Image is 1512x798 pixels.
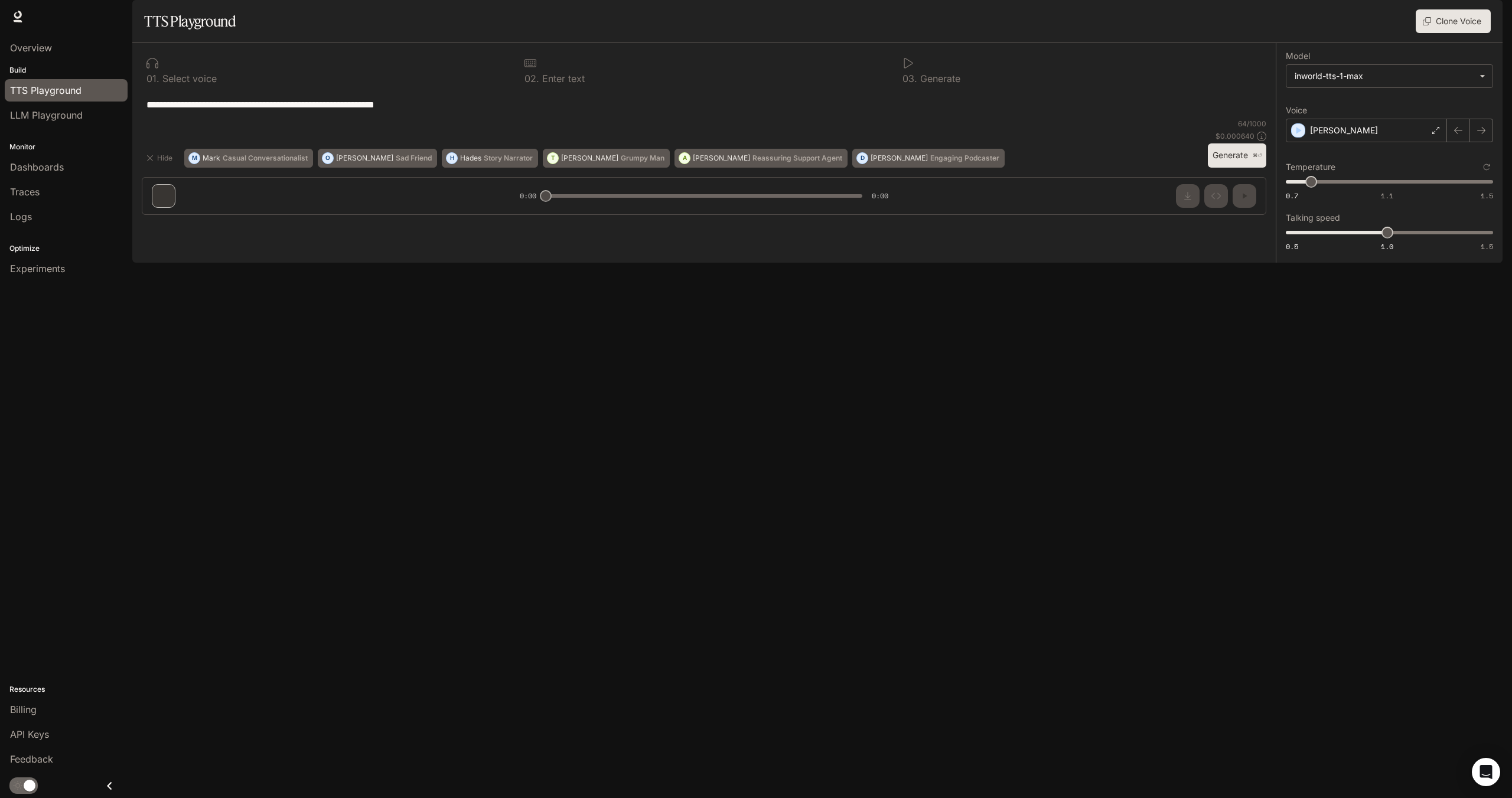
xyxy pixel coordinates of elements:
[539,74,585,83] p: Enter text
[484,155,533,162] p: Story Narrator
[1481,191,1493,201] span: 1.5
[1481,241,1493,251] span: 1.5
[1472,758,1500,786] div: Open Intercom Messenger
[203,155,220,162] p: Mark
[1480,161,1493,174] button: Reset to default
[524,74,539,83] p: 0 2 .
[396,155,432,162] p: Sad Friend
[322,149,333,168] div: O
[318,149,437,168] button: O[PERSON_NAME]Sad Friend
[460,155,481,162] p: Hades
[184,149,313,168] button: MMarkCasual Conversationalist
[447,149,457,168] div: H
[674,149,848,168] button: A[PERSON_NAME]Reassuring Support Agent
[1286,65,1493,87] div: inworld-tts-1-max
[561,155,618,162] p: [PERSON_NAME]
[1286,214,1340,222] p: Talking speed
[752,155,842,162] p: Reassuring Support Agent
[1286,52,1310,60] p: Model
[142,149,180,168] button: Hide
[1286,106,1307,115] p: Voice
[902,74,917,83] p: 0 3 .
[1238,119,1266,129] p: 64 / 1000
[144,9,236,33] h1: TTS Playground
[548,149,558,168] div: T
[1381,191,1393,201] span: 1.1
[1208,143,1266,168] button: Generate⌘⏎
[871,155,928,162] p: [PERSON_NAME]
[336,155,393,162] p: [PERSON_NAME]
[693,155,750,162] p: [PERSON_NAME]
[857,149,868,168] div: D
[1310,125,1378,136] p: [PERSON_NAME]
[442,149,538,168] button: HHadesStory Narrator
[679,149,690,168] div: A
[189,149,200,168] div: M
[146,74,159,83] p: 0 1 .
[1253,152,1262,159] p: ⌘⏎
[1216,131,1254,141] p: $ 0.000640
[159,74,217,83] p: Select voice
[1286,163,1335,171] p: Temperature
[543,149,670,168] button: T[PERSON_NAME]Grumpy Man
[930,155,999,162] p: Engaging Podcaster
[621,155,664,162] p: Grumpy Man
[223,155,308,162] p: Casual Conversationalist
[1416,9,1491,33] button: Clone Voice
[1295,70,1474,82] div: inworld-tts-1-max
[1286,241,1298,251] span: 0.5
[852,149,1005,168] button: D[PERSON_NAME]Engaging Podcaster
[1381,241,1393,251] span: 1.0
[1286,191,1298,201] span: 0.7
[917,74,960,83] p: Generate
